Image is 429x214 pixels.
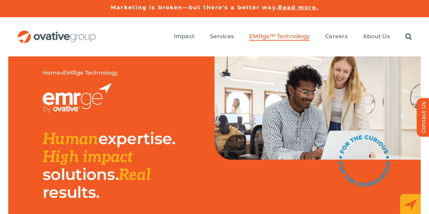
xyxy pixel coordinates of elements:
a: About Us [363,33,390,41]
a: Services [210,33,234,41]
a: Marketing is broken—but there's a better way. [111,4,278,11]
span: EMRge Technology [63,69,118,76]
span: High impact [43,148,133,167]
nav: Menu [174,26,412,48]
span: solutions. [43,164,119,184]
span: Impact [174,33,195,40]
span: Careers [325,33,348,40]
a: Read more. [278,4,318,11]
a: EMRge™ Technology [249,33,310,41]
span: Services [210,33,234,40]
span: Real [119,165,151,185]
span: About Us [363,33,390,40]
a: Home [43,69,60,76]
span: results. [43,182,99,202]
span: Human [43,130,98,149]
img: EMRge Landing Page Header Image [214,56,421,160]
span: » [43,69,118,76]
img: EMRGE_RGB_wht [43,83,111,113]
a: Impact [174,33,195,41]
span: expertise. [98,129,176,148]
span: EMRge™ Technology [249,33,310,40]
a: Careers [325,33,348,41]
a: OG_Full_horizontal_RGB [17,30,96,36]
a: Search [405,33,412,41]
